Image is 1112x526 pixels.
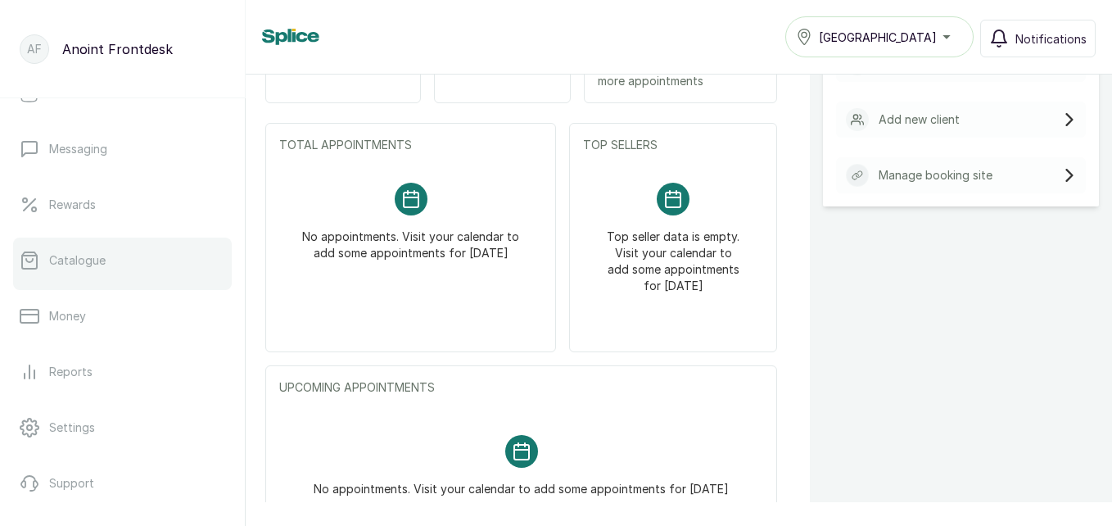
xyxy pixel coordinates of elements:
[583,137,763,153] p: TOP SELLERS
[13,293,232,339] a: Money
[49,308,86,324] p: Money
[49,364,93,380] p: Reports
[1015,30,1087,48] span: Notifications
[62,39,173,59] p: Anoint Frontdesk
[299,215,522,261] p: No appointments. Visit your calendar to add some appointments for [DATE]
[13,126,232,172] a: Messaging
[49,475,94,492] p: Support
[13,238,232,283] a: Catalogue
[879,167,992,184] p: Manage booking site
[27,41,42,57] p: AF
[13,405,232,451] a: Settings
[819,29,937,46] span: [GEOGRAPHIC_DATA]
[13,182,232,228] a: Rewards
[49,197,96,213] p: Rewards
[879,111,960,128] p: Add new client
[785,16,974,57] button: [GEOGRAPHIC_DATA]
[603,215,744,294] p: Top seller data is empty. Visit your calendar to add some appointments for [DATE]
[279,137,542,153] p: TOTAL APPOINTMENTS
[980,20,1096,57] button: Notifications
[314,468,729,497] p: No appointments. Visit your calendar to add some appointments for [DATE]
[49,252,106,269] p: Catalogue
[13,460,232,506] a: Support
[279,379,763,396] p: UPCOMING APPOINTMENTS
[13,349,232,395] a: Reports
[49,141,107,157] p: Messaging
[49,419,95,436] p: Settings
